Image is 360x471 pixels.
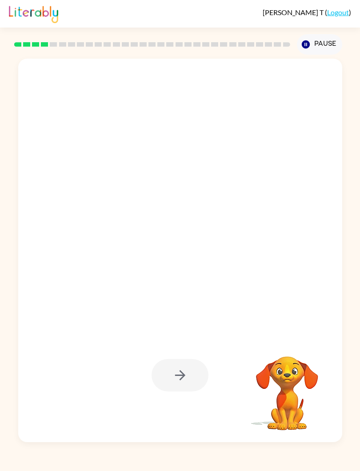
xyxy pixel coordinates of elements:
[327,8,349,16] a: Logout
[263,8,351,16] div: ( )
[243,343,332,431] video: Your browser must support playing .mp4 files to use Literably. Please try using another browser.
[263,8,325,16] span: [PERSON_NAME] T
[9,4,58,23] img: Literably
[297,34,342,55] button: Pause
